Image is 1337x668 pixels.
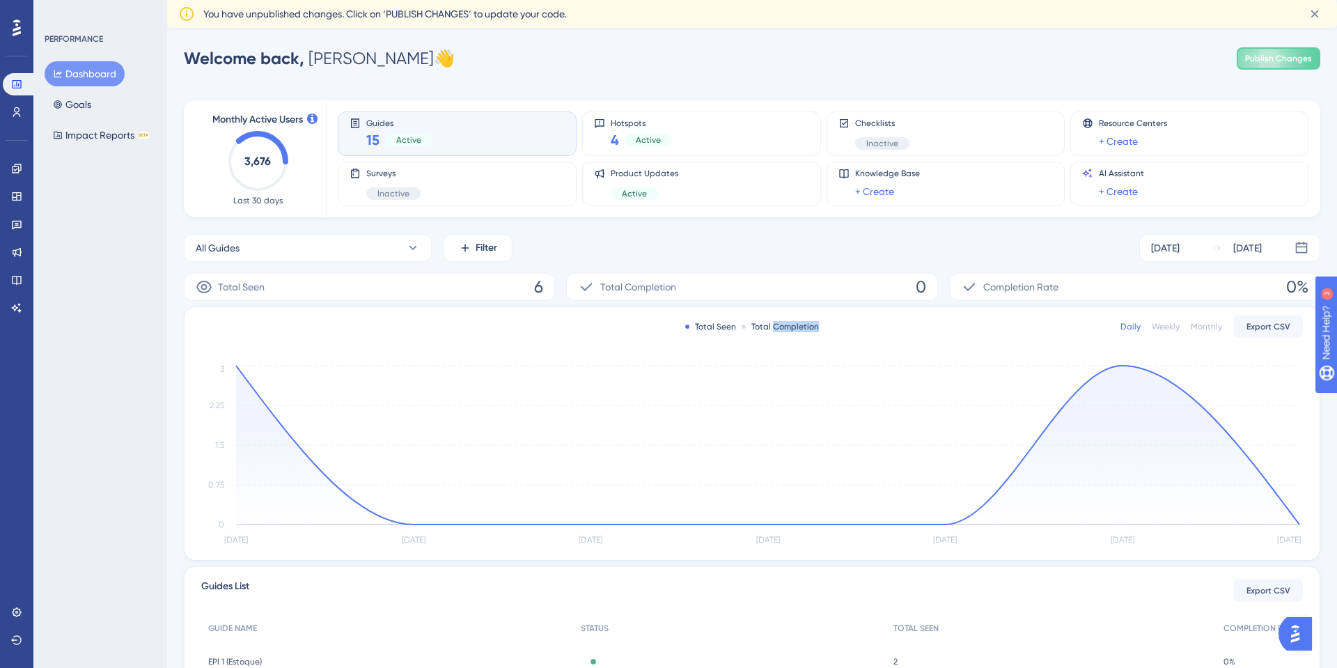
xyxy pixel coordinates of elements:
[611,118,672,127] span: Hotspots
[366,118,432,127] span: Guides
[1233,240,1262,256] div: [DATE]
[208,623,257,634] span: GUIDE NAME
[97,7,101,18] div: 3
[366,168,421,179] span: Surveys
[855,168,920,179] span: Knowledge Base
[45,123,158,148] button: Impact ReportsBETA
[1237,47,1320,70] button: Publish Changes
[1099,133,1138,150] a: + Create
[1120,321,1141,332] div: Daily
[893,623,939,634] span: TOTAL SEEN
[893,656,898,667] span: 2
[215,440,224,450] tspan: 1.5
[45,61,125,86] button: Dashboard
[1233,316,1303,338] button: Export CSV
[184,48,304,68] span: Welcome back,
[196,240,240,256] span: All Guides
[1151,240,1180,256] div: [DATE]
[581,623,609,634] span: STATUS
[1277,535,1301,545] tspan: [DATE]
[916,276,926,298] span: 0
[756,535,780,545] tspan: [DATE]
[1223,656,1235,667] span: 0%
[1245,53,1312,64] span: Publish Changes
[579,535,602,545] tspan: [DATE]
[219,520,224,529] tspan: 0
[1191,321,1222,332] div: Monthly
[220,364,224,374] tspan: 3
[742,321,819,332] div: Total Completion
[1246,321,1290,332] span: Export CSV
[1246,585,1290,596] span: Export CSV
[377,188,409,199] span: Inactive
[224,535,248,545] tspan: [DATE]
[33,3,87,20] span: Need Help?
[611,168,678,179] span: Product Updates
[622,188,647,199] span: Active
[855,183,894,200] a: + Create
[137,132,150,139] div: BETA
[366,130,380,150] span: 15
[208,656,262,667] span: EPI 1 (Estoque)
[855,118,909,129] span: Checklists
[1223,623,1296,634] span: COMPLETION RATE
[983,279,1058,295] span: Completion Rate
[45,33,103,45] div: PERFORMANCE
[600,279,676,295] span: Total Completion
[212,111,303,128] span: Monthly Active Users
[685,321,736,332] div: Total Seen
[933,535,957,545] tspan: [DATE]
[208,480,224,490] tspan: 0.75
[476,240,497,256] span: Filter
[396,134,421,146] span: Active
[1099,168,1144,179] span: AI Assistant
[1099,118,1167,129] span: Resource Centers
[203,6,566,22] span: You have unpublished changes. Click on ‘PUBLISH CHANGES’ to update your code.
[45,92,100,117] button: Goals
[534,276,543,298] span: 6
[1279,613,1320,655] iframe: UserGuiding AI Assistant Launcher
[611,130,619,150] span: 4
[1111,535,1134,545] tspan: [DATE]
[201,578,249,603] span: Guides List
[1233,580,1303,602] button: Export CSV
[402,535,425,545] tspan: [DATE]
[210,401,224,410] tspan: 2.25
[244,155,271,168] text: 3,676
[866,138,898,149] span: Inactive
[233,195,283,206] span: Last 30 days
[443,234,513,262] button: Filter
[1099,183,1138,200] a: + Create
[636,134,661,146] span: Active
[1152,321,1180,332] div: Weekly
[218,279,265,295] span: Total Seen
[184,47,455,70] div: [PERSON_NAME] 👋
[184,234,432,262] button: All Guides
[1286,276,1308,298] span: 0%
